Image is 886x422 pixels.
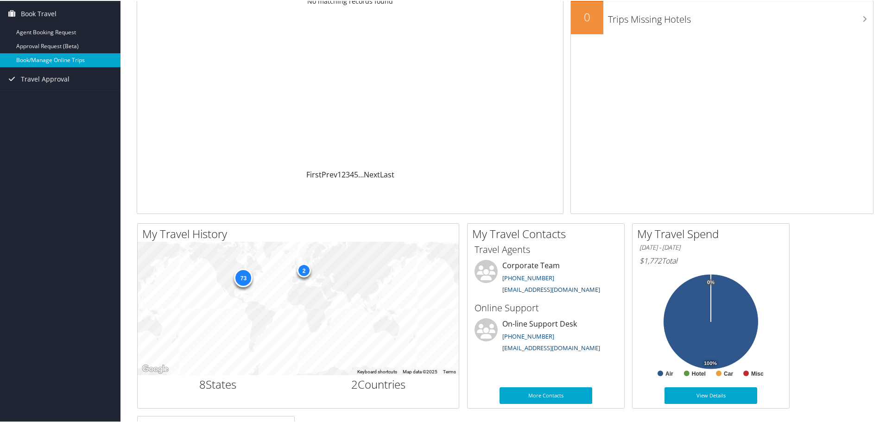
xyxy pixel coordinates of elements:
[608,7,873,25] h3: Trips Missing Hotels
[354,169,358,179] a: 5
[364,169,380,179] a: Next
[142,225,459,241] h2: My Travel History
[337,169,342,179] a: 1
[637,225,789,241] h2: My Travel Spend
[472,225,624,241] h2: My Travel Contacts
[665,370,673,376] text: Air
[475,301,617,314] h3: Online Support
[21,67,70,90] span: Travel Approval
[502,284,600,293] a: [EMAIL_ADDRESS][DOMAIN_NAME]
[470,317,622,355] li: On-line Support Desk
[639,255,782,265] h6: Total
[664,386,757,403] a: View Details
[502,273,554,281] a: [PHONE_NUMBER]
[707,279,715,284] tspan: 0%
[346,169,350,179] a: 3
[692,370,706,376] text: Hotel
[470,259,622,297] li: Corporate Team
[639,242,782,251] h6: [DATE] - [DATE]
[502,331,554,340] a: [PHONE_NUMBER]
[475,242,617,255] h3: Travel Agents
[306,169,322,179] a: First
[342,169,346,179] a: 2
[322,169,337,179] a: Prev
[234,267,253,286] div: 73
[351,376,358,391] span: 2
[403,368,437,373] span: Map data ©2025
[500,386,592,403] a: More Contacts
[21,1,57,25] span: Book Travel
[571,1,873,33] a: 0Trips Missing Hotels
[380,169,394,179] a: Last
[751,370,764,376] text: Misc
[357,368,397,374] button: Keyboard shortcuts
[502,343,600,351] a: [EMAIL_ADDRESS][DOMAIN_NAME]
[704,360,717,365] tspan: 100%
[724,370,733,376] text: Car
[297,262,311,276] div: 2
[140,362,171,374] img: Google
[199,376,206,391] span: 8
[350,169,354,179] a: 4
[140,362,171,374] a: Open this area in Google Maps (opens a new window)
[145,376,291,391] h2: States
[305,376,452,391] h2: Countries
[571,8,603,24] h2: 0
[443,368,456,373] a: Terms (opens in new tab)
[358,169,364,179] span: …
[639,255,662,265] span: $1,772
